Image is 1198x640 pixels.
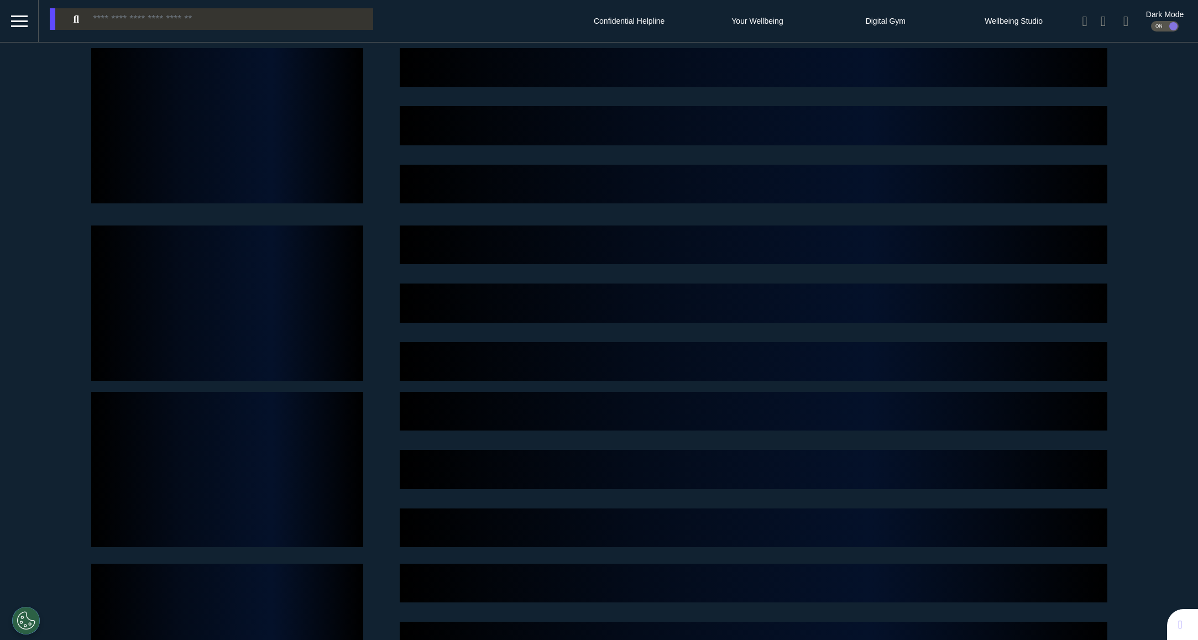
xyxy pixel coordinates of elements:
[830,6,941,36] div: Digital Gym
[1151,21,1179,32] div: ON
[1146,11,1184,18] div: Dark Mode
[12,607,40,634] button: Open Preferences
[702,6,813,36] div: Your Wellbeing
[574,6,684,36] div: Confidential Helpline
[959,6,1069,36] div: Wellbeing Studio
